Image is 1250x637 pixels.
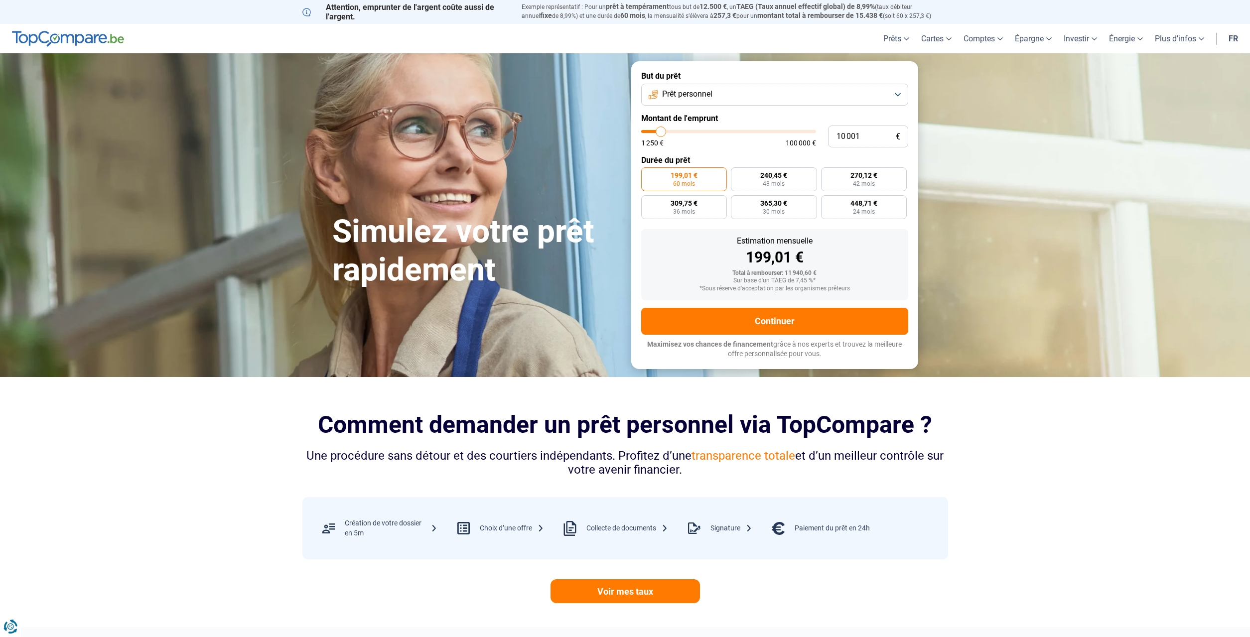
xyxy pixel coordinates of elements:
span: 42 mois [853,181,875,187]
h1: Simulez votre prêt rapidement [332,213,619,289]
span: 270,12 € [850,172,877,179]
a: Voir mes taux [551,579,700,603]
span: prêt à tempérament [606,2,669,10]
span: Maximisez vos chances de financement [647,340,773,348]
a: Comptes [958,24,1009,53]
p: grâce à nos experts et trouvez la meilleure offre personnalisée pour vous. [641,340,908,359]
div: *Sous réserve d'acceptation par les organismes prêteurs [649,285,900,292]
a: Cartes [915,24,958,53]
p: Exemple représentatif : Pour un tous but de , un (taux débiteur annuel de 8,99%) et une durée de ... [522,2,948,20]
span: 257,3 € [713,11,736,19]
span: TAEG (Taux annuel effectif global) de 8,99% [736,2,875,10]
span: montant total à rembourser de 15.438 € [757,11,883,19]
div: Sur base d'un TAEG de 7,45 %* [649,277,900,284]
a: Prêts [877,24,915,53]
div: Total à rembourser: 11 940,60 € [649,270,900,277]
a: Plus d'infos [1149,24,1210,53]
span: 365,30 € [760,200,787,207]
div: Estimation mensuelle [649,237,900,245]
span: 1 250 € [641,139,664,146]
span: 12.500 € [699,2,727,10]
a: Investir [1058,24,1103,53]
div: Création de votre dossier en 5m [345,518,437,538]
span: fixe [540,11,552,19]
label: Montant de l'emprunt [641,114,908,123]
a: Épargne [1009,24,1058,53]
h2: Comment demander un prêt personnel via TopCompare ? [302,411,948,438]
div: Paiement du prêt en 24h [795,523,870,533]
a: Énergie [1103,24,1149,53]
span: € [896,132,900,141]
div: Collecte de documents [586,523,668,533]
div: 199,01 € [649,250,900,265]
p: Attention, emprunter de l'argent coûte aussi de l'argent. [302,2,510,21]
div: Signature [710,523,752,533]
span: 48 mois [763,181,785,187]
label: Durée du prêt [641,155,908,165]
div: Choix d’une offre [480,523,544,533]
span: transparence totale [692,449,795,463]
span: 100 000 € [786,139,816,146]
span: 30 mois [763,209,785,215]
span: 240,45 € [760,172,787,179]
span: Prêt personnel [662,89,712,100]
button: Continuer [641,308,908,335]
div: Une procédure sans détour et des courtiers indépendants. Profitez d’une et d’un meilleur contrôle... [302,449,948,478]
img: TopCompare [12,31,124,47]
span: 199,01 € [671,172,697,179]
span: 309,75 € [671,200,697,207]
span: 60 mois [620,11,645,19]
button: Prêt personnel [641,84,908,106]
span: 60 mois [673,181,695,187]
label: But du prêt [641,71,908,81]
span: 448,71 € [850,200,877,207]
a: fr [1223,24,1244,53]
span: 24 mois [853,209,875,215]
span: 36 mois [673,209,695,215]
